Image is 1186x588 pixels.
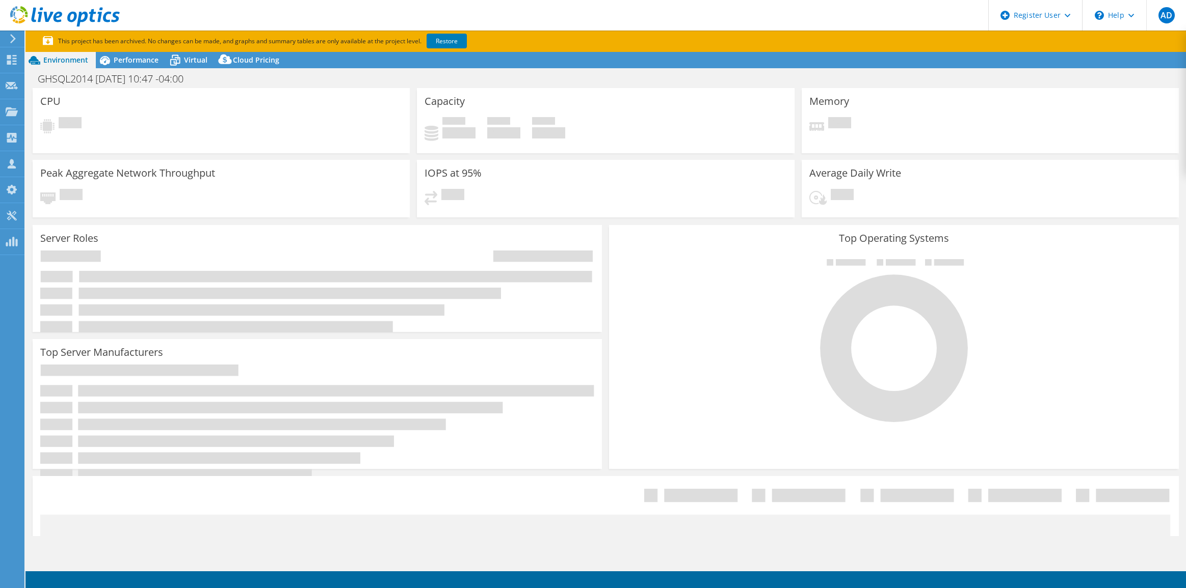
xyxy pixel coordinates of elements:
span: Free [487,117,510,127]
span: Cloud Pricing [233,55,279,65]
h3: IOPS at 95% [425,167,482,179]
h3: CPU [40,96,61,107]
span: Total [532,117,555,127]
svg: \n [1095,11,1104,20]
h4: 0 GiB [532,127,565,138]
h1: GHSQL2014 [DATE] 10:47 -04:00 [33,73,199,85]
h3: Server Roles [40,233,98,244]
h3: Top Server Manufacturers [40,347,163,358]
span: Pending [441,189,464,203]
span: AD [1158,7,1175,23]
span: Performance [114,55,159,65]
a: Restore [427,34,467,48]
span: Pending [831,189,854,203]
span: Environment [43,55,88,65]
h3: Average Daily Write [809,167,901,179]
h3: Peak Aggregate Network Throughput [40,167,215,179]
span: Pending [59,117,82,131]
span: Pending [828,117,851,131]
h4: 0 GiB [487,127,520,138]
h3: Top Operating Systems [617,233,1171,244]
h3: Capacity [425,96,465,107]
h4: 0 GiB [442,127,476,138]
span: Pending [60,189,83,203]
h3: Memory [809,96,849,107]
span: Used [442,117,465,127]
p: This project has been archived. No changes can be made, and graphs and summary tables are only av... [43,36,542,47]
span: Virtual [184,55,207,65]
